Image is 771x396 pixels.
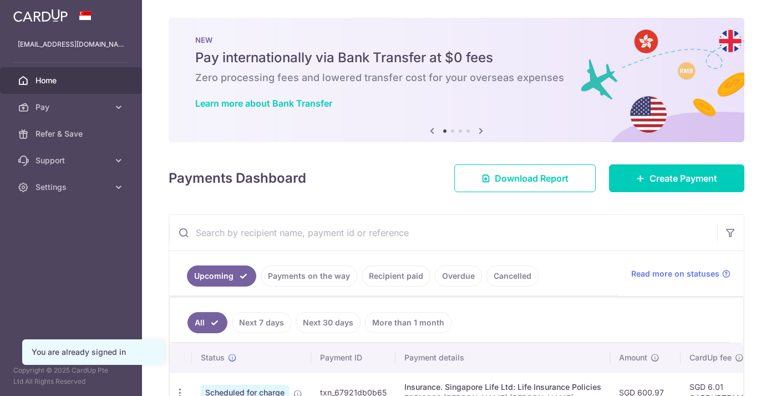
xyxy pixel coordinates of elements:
[187,312,227,333] a: All
[650,172,717,185] span: Create Payment
[631,268,731,279] a: Read more on statuses
[169,168,306,188] h4: Payments Dashboard
[35,128,109,139] span: Refer & Save
[187,265,256,287] a: Upcoming
[311,343,395,372] th: Payment ID
[195,71,718,84] h6: Zero processing fees and lowered transfer cost for your overseas expenses
[631,268,719,279] span: Read more on statuses
[619,352,647,363] span: Amount
[404,382,601,393] div: Insurance. Singapore Life Ltd: Life Insurance Policies
[435,265,482,287] a: Overdue
[495,172,569,185] span: Download Report
[261,265,357,287] a: Payments on the way
[486,265,539,287] a: Cancelled
[169,18,744,142] img: Bank transfer banner
[232,312,291,333] a: Next 7 days
[362,265,430,287] a: Recipient paid
[195,49,718,67] h5: Pay internationally via Bank Transfer at $0 fees
[689,352,732,363] span: CardUp fee
[35,102,109,113] span: Pay
[35,75,109,86] span: Home
[609,164,744,192] a: Create Payment
[395,343,610,372] th: Payment details
[296,312,361,333] a: Next 30 days
[169,215,717,250] input: Search by recipient name, payment id or reference
[201,352,225,363] span: Status
[18,39,124,50] p: [EMAIL_ADDRESS][DOMAIN_NAME]
[365,312,452,333] a: More than 1 month
[454,164,596,192] a: Download Report
[13,9,68,22] img: CardUp
[195,36,718,44] p: NEW
[35,182,109,193] span: Settings
[195,98,332,109] a: Learn more about Bank Transfer
[32,347,155,358] div: You are already signed in
[35,155,109,166] span: Support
